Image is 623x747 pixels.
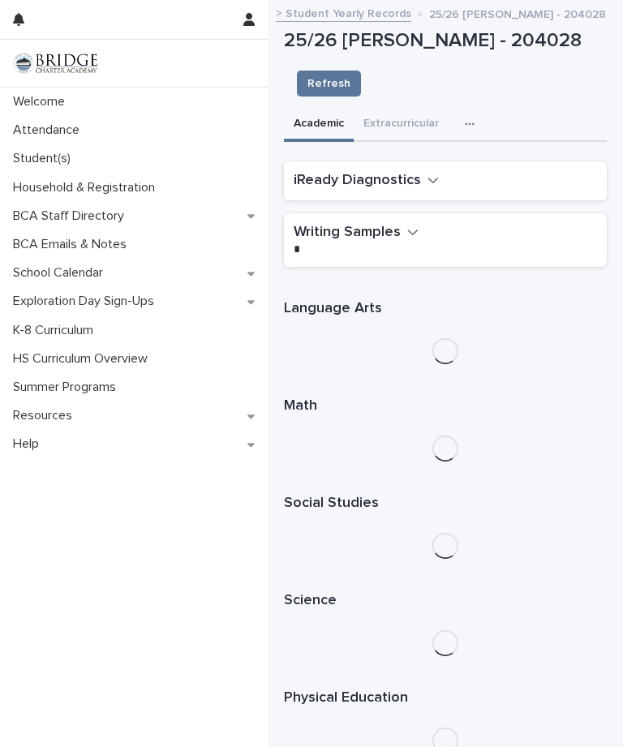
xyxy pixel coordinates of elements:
button: Academic [284,108,354,142]
a: > Student Yearly Records [276,3,411,22]
h1: Language Arts [284,299,607,319]
p: BCA Staff Directory [6,208,137,224]
h1: Math [284,397,607,416]
p: Summer Programs [6,380,129,395]
h2: Writing Samples [294,223,401,243]
button: Extracurricular [354,108,449,142]
p: Exploration Day Sign-Ups [6,294,167,309]
h1: Social Studies [284,494,607,513]
button: Refresh [297,71,361,97]
p: Attendance [6,122,92,138]
button: iReady Diagnostics [294,171,439,191]
p: Resources [6,408,85,423]
img: V1C1m3IdTEidaUdm9Hs0 [13,53,97,74]
p: 25/26 [PERSON_NAME] - 204028 [429,4,606,22]
h1: Physical Education [284,689,607,708]
span: Refresh [307,75,350,92]
p: BCA Emails & Notes [6,237,140,252]
p: Student(s) [6,151,84,166]
p: Household & Registration [6,180,168,195]
p: Help [6,436,52,452]
p: School Calendar [6,265,116,281]
button: Writing Samples [294,223,419,243]
h2: iReady Diagnostics [294,171,421,191]
p: 25/26 [PERSON_NAME] - 204028 [284,29,607,53]
h1: Science [284,591,607,611]
p: K-8 Curriculum [6,323,106,338]
p: Welcome [6,94,78,109]
p: HS Curriculum Overview [6,351,161,367]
